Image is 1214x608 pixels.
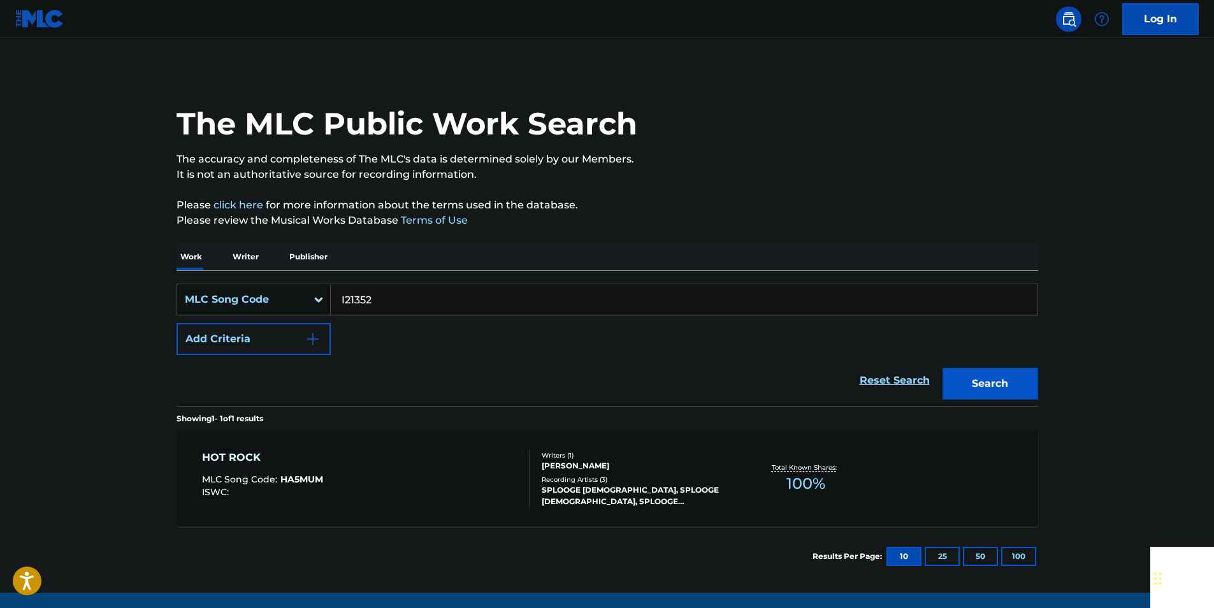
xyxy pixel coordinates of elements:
button: 10 [886,547,921,566]
span: MLC Song Code : [202,474,280,485]
div: Writers ( 1 ) [542,451,734,460]
span: 100 % [786,472,825,495]
img: 9d2ae6d4665cec9f34b9.svg [305,331,321,347]
div: SPLOOGE [DEMOGRAPHIC_DATA], SPLOOGE [DEMOGRAPHIC_DATA], SPLOOGE [DEMOGRAPHIC_DATA] [542,484,734,507]
button: 100 [1001,547,1036,566]
span: HA5MUM [280,474,323,485]
button: 25 [925,547,960,566]
p: Results Per Page: [813,551,885,562]
button: Search [943,368,1038,400]
img: help [1094,11,1109,27]
p: Please for more information about the terms used in the database. [177,198,1038,213]
span: ISWC : [202,486,232,498]
div: MLC Song Code [185,292,300,307]
img: search [1061,11,1076,27]
a: Terms of Use [398,214,468,226]
a: HOT ROCKMLC Song Code:HA5MUMISWC:Writers (1)[PERSON_NAME]Recording Artists (3)SPLOOGE [DEMOGRAPHI... [177,431,1038,526]
iframe: Chat Widget [1150,547,1214,608]
div: [PERSON_NAME] [542,460,734,472]
button: 50 [963,547,998,566]
div: Help [1089,6,1115,32]
p: Publisher [285,243,331,270]
a: Reset Search [853,366,936,394]
div: HOT ROCK [202,450,323,465]
h1: The MLC Public Work Search [177,105,637,143]
div: Recording Artists ( 3 ) [542,475,734,484]
a: click here [213,199,263,211]
p: The accuracy and completeness of The MLC's data is determined solely by our Members. [177,152,1038,167]
button: Add Criteria [177,323,331,355]
p: It is not an authoritative source for recording information. [177,167,1038,182]
p: Showing 1 - 1 of 1 results [177,413,263,424]
div: Drag [1154,560,1162,598]
p: Writer [229,243,263,270]
a: Public Search [1056,6,1081,32]
p: Total Known Shares: [772,463,840,472]
form: Search Form [177,284,1038,406]
p: Work [177,243,206,270]
p: Please review the Musical Works Database [177,213,1038,228]
a: Log In [1122,3,1199,35]
img: MLC Logo [15,10,64,28]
